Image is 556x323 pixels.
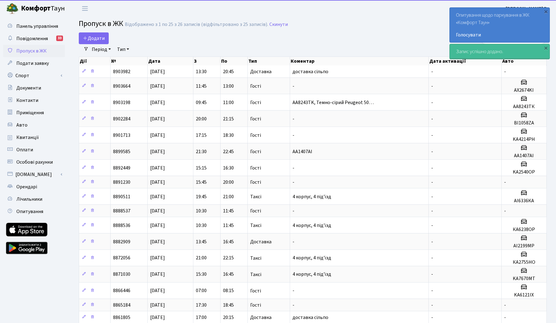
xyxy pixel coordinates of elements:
[248,57,290,65] th: Тип
[196,179,207,186] span: 15:45
[150,222,165,229] span: [DATE]
[456,31,543,39] a: Голосувати
[113,302,130,308] span: 8865184
[293,165,294,171] span: -
[148,57,193,65] th: Дата
[504,259,544,265] h5: КА2755НО
[223,271,234,278] span: 16:45
[223,83,234,90] span: 13:00
[293,115,294,122] span: -
[431,302,433,308] span: -
[269,22,288,27] a: Скинути
[196,208,207,214] span: 10:30
[150,255,165,262] span: [DATE]
[223,68,234,75] span: 20:45
[3,193,65,205] a: Лічильники
[250,69,272,74] span: Доставка
[223,238,234,245] span: 16:45
[196,115,207,122] span: 20:00
[293,222,331,229] span: 4 корпус, 4 під'їзд
[113,179,130,186] span: 8891230
[450,8,550,42] div: Опитування щодо паркування в ЖК «Комфорт Таун»
[16,97,38,104] span: Контакти
[111,57,148,65] th: №
[150,208,165,214] span: [DATE]
[431,165,433,171] span: -
[293,271,331,278] span: 4 корпус, 4 під'їзд
[504,208,506,214] span: -
[250,149,261,154] span: Гості
[150,83,165,90] span: [DATE]
[431,193,433,200] span: -
[250,303,261,308] span: Гості
[113,208,130,214] span: 8888537
[16,134,39,141] span: Квитанції
[113,287,130,294] span: 8866446
[3,144,65,156] a: Оплати
[113,115,130,122] span: 8902284
[3,119,65,131] a: Авто
[113,148,130,155] span: 8899585
[6,2,19,15] img: logo.png
[3,94,65,107] a: Контакти
[429,57,502,65] th: Дата активації
[113,193,130,200] span: 8890511
[16,35,48,42] span: Повідомлення
[79,32,109,44] a: Додати
[504,153,544,159] h5: АА1407АІ
[16,23,58,30] span: Панель управління
[113,132,130,139] span: 8901713
[196,314,207,321] span: 17:00
[3,181,65,193] a: Орендарі
[250,194,261,199] span: Таксі
[431,271,433,278] span: -
[293,68,328,75] span: доставка сільпо
[16,208,43,215] span: Опитування
[506,5,549,12] a: [PERSON_NAME] В.
[150,238,165,245] span: [DATE]
[293,302,294,308] span: -
[431,115,433,122] span: -
[223,302,234,308] span: 18:45
[502,57,547,65] th: Авто
[150,179,165,186] span: [DATE]
[16,60,49,67] span: Подати заявку
[223,99,234,106] span: 11:00
[77,3,93,14] button: Переключити навігацію
[16,159,53,166] span: Особові рахунки
[504,179,506,186] span: -
[504,120,544,126] h5: BI1058ZA
[3,168,65,181] a: [DOMAIN_NAME]
[223,132,234,139] span: 18:30
[150,132,165,139] span: [DATE]
[113,68,130,75] span: 8903982
[431,83,433,90] span: -
[196,193,207,200] span: 19:45
[431,208,433,214] span: -
[113,83,130,90] span: 8903664
[3,45,65,57] a: Пропуск в ЖК
[196,287,207,294] span: 07:00
[223,179,234,186] span: 20:00
[16,48,47,54] span: Пропуск в ЖК
[223,287,234,294] span: 08:15
[83,35,105,42] span: Додати
[21,3,51,13] b: Комфорт
[223,193,234,200] span: 21:00
[196,99,207,106] span: 09:45
[293,193,331,200] span: 4 корпус, 4 під'їзд
[250,288,261,293] span: Гості
[16,196,42,203] span: Лічильники
[250,116,261,121] span: Гості
[196,148,207,155] span: 21:30
[250,239,272,244] span: Доставка
[113,255,130,262] span: 8872056
[250,315,272,320] span: Доставка
[150,193,165,200] span: [DATE]
[250,100,261,105] span: Гості
[431,238,433,245] span: -
[3,131,65,144] a: Квитанції
[196,255,207,262] span: 21:00
[504,104,544,110] h5: AA8243TК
